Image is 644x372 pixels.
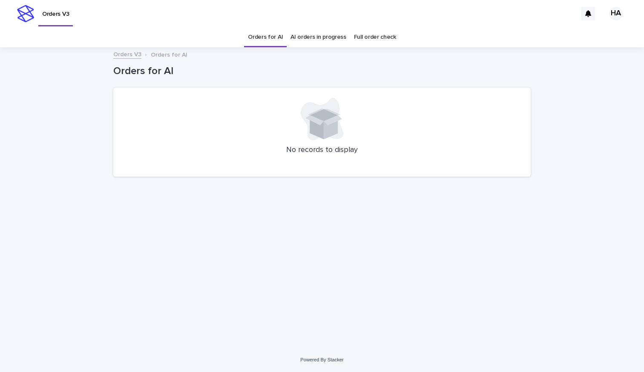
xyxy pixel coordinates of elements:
p: Orders for AI [151,49,187,59]
h1: Orders for AI [113,65,531,77]
div: HA [609,7,623,20]
a: Full order check [354,27,396,47]
a: Orders V3 [113,49,141,59]
img: stacker-logo-s-only.png [17,5,34,22]
a: AI orders in progress [290,27,346,47]
a: Powered By Stacker [300,357,343,362]
p: No records to display [124,146,520,155]
a: Orders for AI [248,27,283,47]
